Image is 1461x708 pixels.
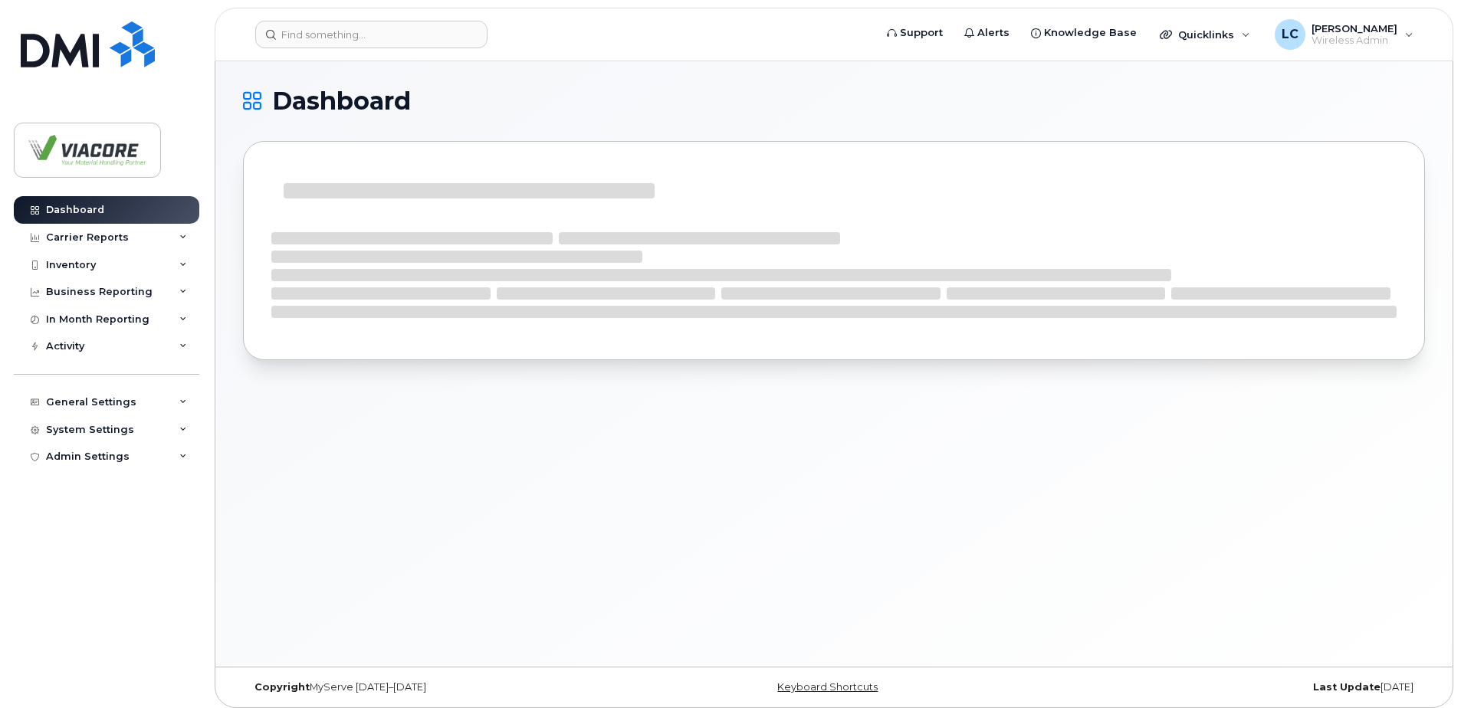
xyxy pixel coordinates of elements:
strong: Copyright [254,681,310,693]
a: Keyboard Shortcuts [777,681,878,693]
div: MyServe [DATE]–[DATE] [243,681,637,693]
strong: Last Update [1313,681,1381,693]
span: Dashboard [272,90,411,113]
div: [DATE] [1031,681,1425,693]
